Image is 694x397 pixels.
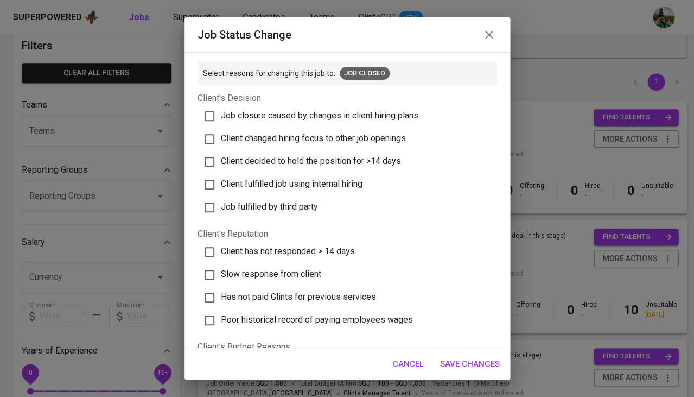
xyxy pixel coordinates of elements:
p: Client's Budget Reasons [198,341,497,354]
p: Select reasons for changing this job to: [203,68,335,79]
h6: Job status change [198,26,291,43]
span: Client has not responded > 14 days [221,246,355,256]
span: Job Closed [340,68,390,79]
button: Cancel [387,352,430,375]
span: Client fulfilled job using internal hiring [221,179,362,189]
span: Has not paid Glints for previous services [221,292,376,302]
span: Job fulfilled by third party [221,201,318,212]
span: Client decided to hold the position for >14 days [221,156,401,166]
button: Save Changes [434,352,506,375]
span: Slow response from client [221,269,321,279]
span: Cancel [393,357,424,371]
span: Job closure caused by changes in client hiring plans [221,110,418,121]
span: Save Changes [440,357,500,371]
p: Client's Decision [198,92,497,105]
span: Poor historical record of paying employees wages [221,314,413,325]
span: Client changed hiring focus to other job openings [221,133,406,143]
p: Client's Reputation [198,228,497,241]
